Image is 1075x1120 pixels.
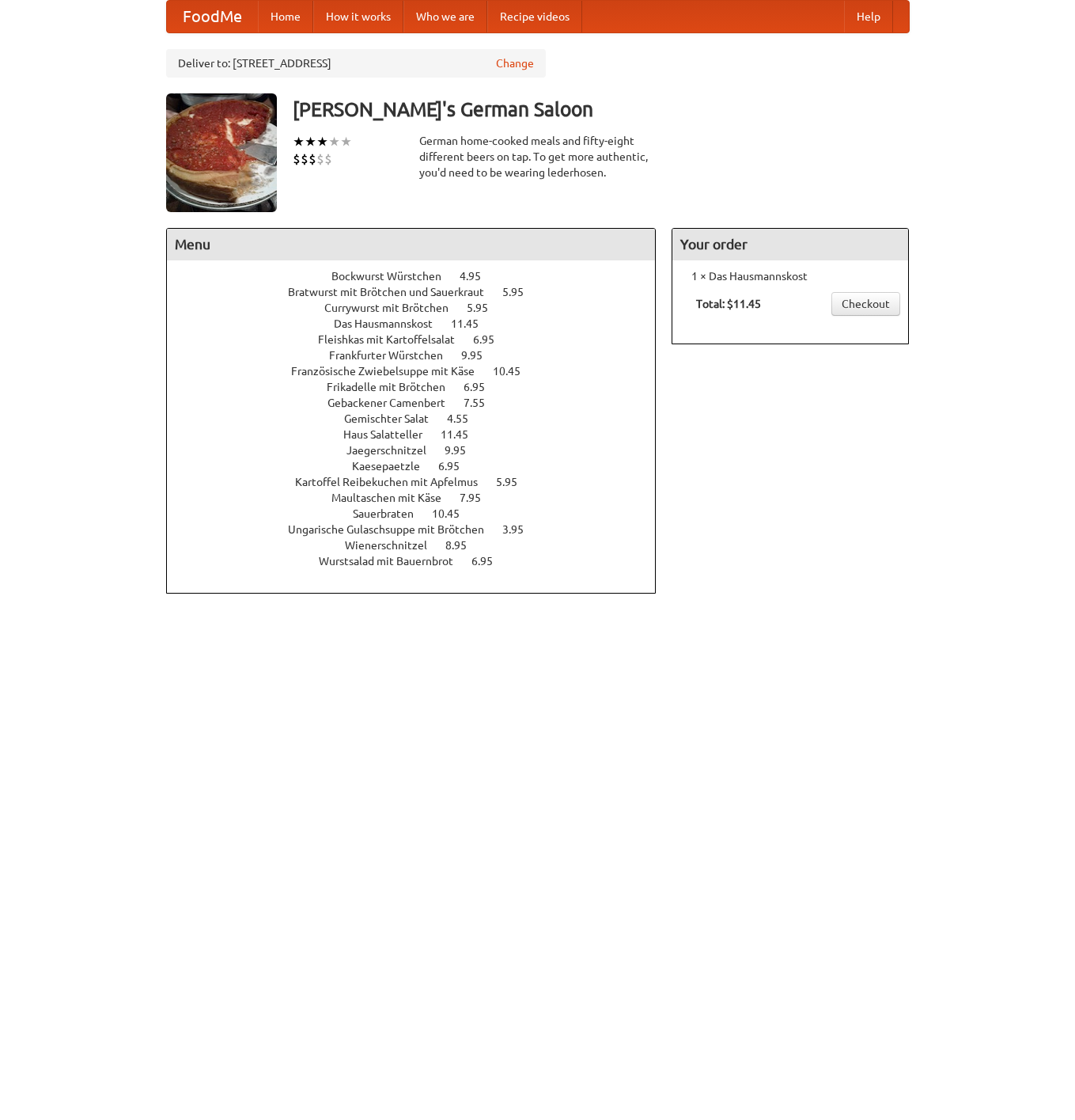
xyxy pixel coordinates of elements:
li: $ [293,150,301,168]
span: 9.95 [461,349,498,362]
span: Frankfurter Würstchen [329,349,459,362]
b: Total: $11.45 [696,298,761,310]
span: 4.95 [460,270,497,283]
a: Wurstsalad mit Bauernbrot 6.95 [319,555,522,568]
a: Currywurst mit Brötchen 5.95 [324,302,517,314]
span: Gebackener Camenbert [327,397,461,409]
a: Das Hausmannskost 11.45 [334,317,508,330]
a: FoodMe [167,1,258,32]
a: Frikadelle mit Brötchen 6.95 [327,381,514,393]
a: Home [258,1,313,32]
li: ★ [293,133,305,150]
span: 3.95 [502,523,539,536]
li: 1 × Das Hausmannskost [680,268,900,284]
span: Wurstsalad mit Bauernbrot [319,555,469,568]
a: Haus Salatteller 11.45 [343,428,498,441]
span: Französische Zwiebelsuppe mit Käse [291,365,490,378]
span: 9.95 [445,444,482,457]
span: 5.95 [502,286,539,298]
span: 6.95 [471,555,509,568]
span: 5.95 [496,476,533,488]
span: 11.45 [451,317,494,330]
img: angular.jpg [166,93,277,212]
span: 11.45 [441,428,484,441]
span: Bockwurst Würstchen [331,270,457,283]
span: 5.95 [467,302,504,314]
div: Deliver to: [STREET_ADDRESS] [166,49,546,78]
span: Haus Salatteller [343,428,438,441]
span: 6.95 [438,460,475,473]
span: Gemischter Salat [344,412,445,425]
a: Change [496,55,534,71]
span: 10.45 [432,507,475,520]
a: Help [844,1,893,32]
span: 7.55 [464,397,501,409]
a: Gebackener Camenbert 7.55 [327,397,514,409]
h4: Your order [672,229,908,260]
a: Recipe videos [487,1,582,32]
li: ★ [328,133,340,150]
span: Sauerbraten [353,507,430,520]
span: Fleishkas mit Kartoffelsalat [318,333,471,346]
span: Ungarische Gulaschsuppe mit Brötchen [288,523,500,536]
span: 8.95 [445,539,483,552]
a: Maultaschen mit Käse 7.95 [331,492,510,504]
span: 4.55 [447,412,484,425]
li: ★ [305,133,316,150]
span: 7.95 [460,492,497,504]
span: Frikadelle mit Brötchen [327,381,461,393]
h4: Menu [167,229,656,260]
span: Kartoffel Reibekuchen mit Apfelmus [295,476,494,488]
span: Bratwurst mit Brötchen und Sauerkraut [288,286,500,298]
span: Jaegerschnitzel [346,444,442,457]
span: 10.45 [493,365,536,378]
a: Frankfurter Würstchen 9.95 [329,349,512,362]
span: Kaesepaetzle [352,460,436,473]
a: Checkout [831,292,900,316]
a: Sauerbraten 10.45 [353,507,489,520]
span: Das Hausmannskost [334,317,449,330]
a: Französische Zwiebelsuppe mit Käse 10.45 [291,365,550,378]
a: How it works [313,1,403,32]
span: Currywurst mit Brötchen [324,302,464,314]
a: Kaesepaetzle 6.95 [352,460,489,473]
li: $ [324,150,332,168]
a: Who we are [403,1,487,32]
li: $ [316,150,324,168]
a: Jaegerschnitzel 9.95 [346,444,495,457]
a: Ungarische Gulaschsuppe mit Brötchen 3.95 [288,523,553,536]
li: $ [301,150,308,168]
li: ★ [316,133,328,150]
a: Kartoffel Reibekuchen mit Apfelmus 5.95 [295,476,547,488]
span: Maultaschen mit Käse [331,492,457,504]
h3: [PERSON_NAME]'s German Saloon [293,93,910,125]
li: $ [308,150,316,168]
a: Gemischter Salat 4.55 [344,412,498,425]
a: Wienerschnitzel 8.95 [345,539,496,552]
span: 6.95 [473,333,510,346]
a: Bratwurst mit Brötchen und Sauerkraut 5.95 [288,286,553,298]
li: ★ [340,133,352,150]
span: 6.95 [464,381,501,393]
a: Bockwurst Würstchen 4.95 [331,270,510,283]
div: German home-cooked meals and fifty-eight different beers on tap. To get more authentic, you'd nee... [419,133,657,180]
a: Fleishkas mit Kartoffelsalat 6.95 [318,333,524,346]
span: Wienerschnitzel [345,539,443,552]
